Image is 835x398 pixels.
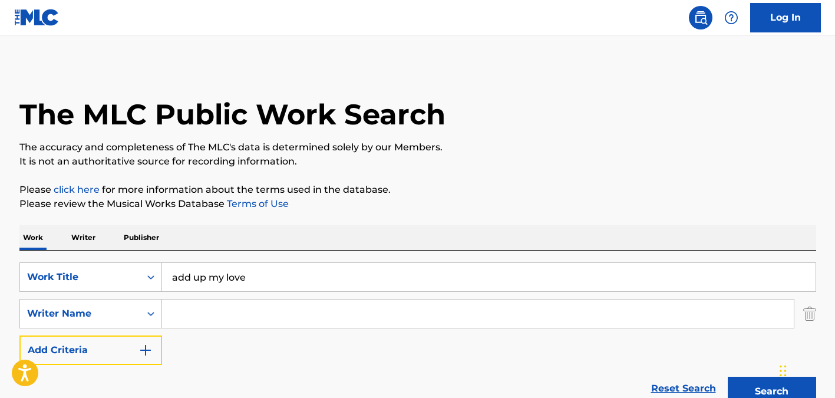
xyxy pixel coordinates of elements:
img: search [694,11,708,25]
h1: The MLC Public Work Search [19,97,445,132]
a: Public Search [689,6,712,29]
a: click here [54,184,100,195]
img: help [724,11,738,25]
iframe: Chat Widget [776,341,835,398]
img: Delete Criterion [803,299,816,328]
p: Writer [68,225,99,250]
button: Add Criteria [19,335,162,365]
div: Work Title [27,270,133,284]
a: Terms of Use [225,198,289,209]
p: Publisher [120,225,163,250]
img: MLC Logo [14,9,60,26]
div: Help [720,6,743,29]
p: The accuracy and completeness of The MLC's data is determined solely by our Members. [19,140,816,154]
div: Drag [780,353,787,389]
img: 9d2ae6d4665cec9f34b9.svg [138,343,153,357]
a: Log In [750,3,821,32]
p: Work [19,225,47,250]
p: It is not an authoritative source for recording information. [19,154,816,169]
div: Writer Name [27,307,133,321]
p: Please review the Musical Works Database [19,197,816,211]
p: Please for more information about the terms used in the database. [19,183,816,197]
